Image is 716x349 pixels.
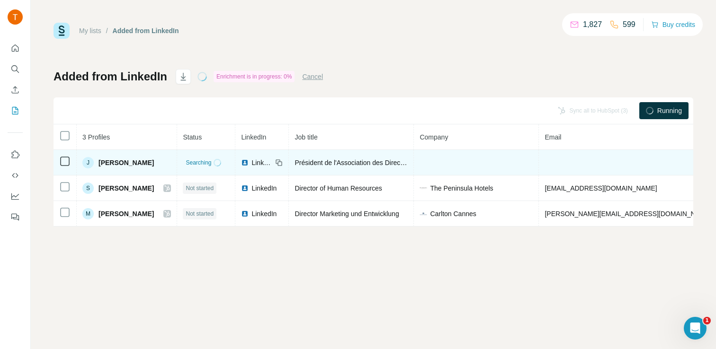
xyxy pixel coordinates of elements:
span: [EMAIL_ADDRESS][DOMAIN_NAME] [545,184,657,192]
div: Added from LinkedIn [113,26,179,35]
span: [PERSON_NAME] [98,209,154,218]
div: Enrichment is in progress: 0% [214,71,295,82]
span: LinkedIn [241,133,266,141]
span: Director of Human Resources [295,184,382,192]
a: My lists [79,27,101,35]
button: Enrich CSV [8,81,23,98]
iframe: Intercom live chat [684,317,707,340]
h1: Added from LinkedIn [54,69,167,84]
span: Running [657,106,682,115]
img: company-logo [420,210,427,218]
span: LinkedIn [251,183,277,193]
span: Searching [186,158,211,167]
span: Company [420,133,448,141]
span: [PERSON_NAME] [98,183,154,193]
button: Dashboard [8,188,23,205]
img: LinkedIn logo [241,184,249,192]
button: Use Surfe API [8,167,23,184]
img: Surfe Logo [54,23,70,39]
div: M [82,208,94,219]
button: My lists [8,102,23,119]
span: The Peninsula Hotels [430,183,493,193]
span: [PERSON_NAME][EMAIL_ADDRESS][DOMAIN_NAME] [545,210,711,218]
span: 3 Profiles [82,133,110,141]
span: 1 [703,317,711,324]
span: Email [545,133,561,141]
button: Cancel [302,72,323,81]
span: LinkedIn [251,158,272,167]
button: Use Surfe on LinkedIn [8,146,23,163]
button: Search [8,61,23,78]
span: Not started [186,184,214,192]
span: [PERSON_NAME] [98,158,154,167]
img: LinkedIn logo [241,159,249,166]
div: S [82,183,94,194]
p: 599 [623,19,635,30]
span: Carlton Cannes [430,209,476,218]
img: Avatar [8,9,23,25]
div: J [82,157,94,168]
button: Buy credits [651,18,695,31]
span: Not started [186,209,214,218]
p: 1,827 [583,19,602,30]
li: / [106,26,108,35]
button: Quick start [8,40,23,57]
span: Job title [295,133,317,141]
span: Director Marketing und Entwicklung [295,210,399,218]
span: LinkedIn [251,209,277,218]
span: Président de l'Association des Directeurs Sécurite d'hôtels [295,159,465,166]
img: LinkedIn logo [241,210,249,218]
button: Feedback [8,209,23,226]
img: company-logo [420,184,427,192]
span: Status [183,133,202,141]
